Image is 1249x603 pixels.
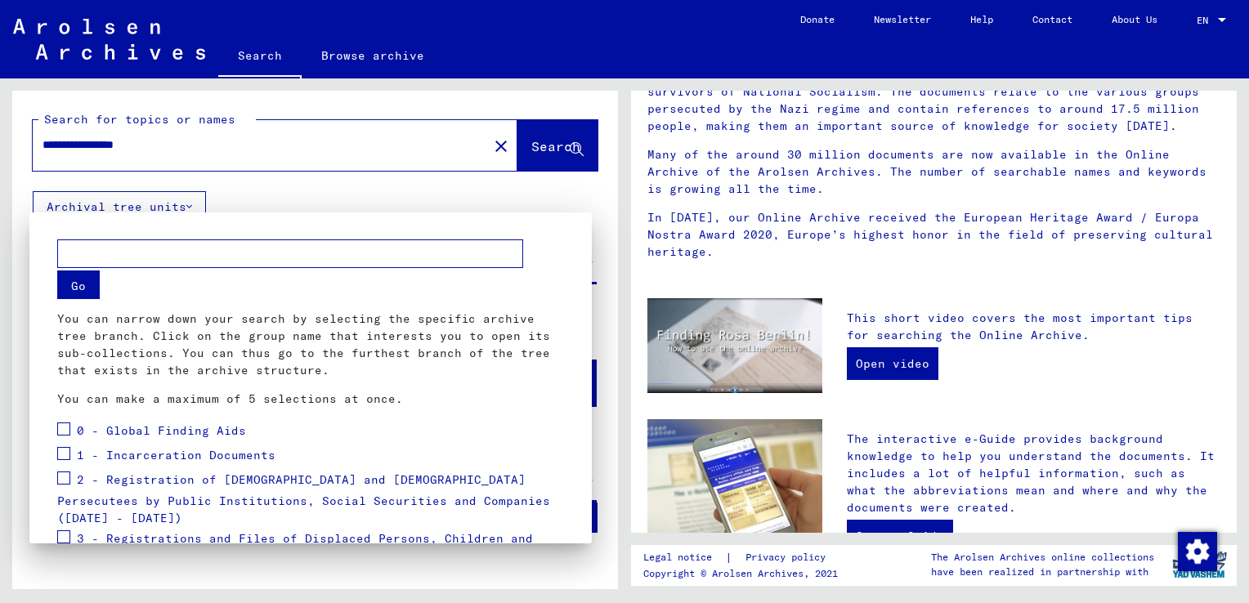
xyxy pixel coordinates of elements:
p: You can narrow down your search by selecting the specific archive tree branch. Click on the group... [57,310,564,379]
button: Go [57,270,100,299]
span: 3 - Registrations and Files of Displaced Persons, Children and Missing Persons [57,531,533,568]
img: Change consent [1178,532,1217,571]
span: 1 - Incarceration Documents [77,448,275,462]
span: 0 - Global Finding Aids [77,423,246,438]
p: You can make a maximum of 5 selections at once. [57,391,564,408]
span: 2 - Registration of [DEMOGRAPHIC_DATA] and [DEMOGRAPHIC_DATA] Persecutees by Public Institutions,... [57,472,550,526]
